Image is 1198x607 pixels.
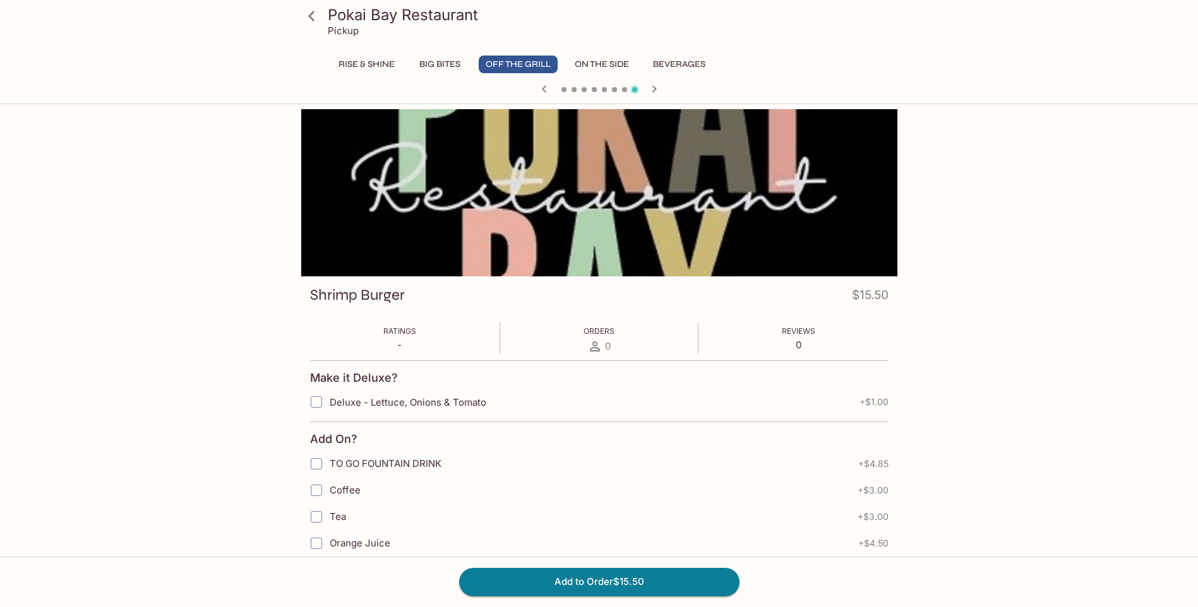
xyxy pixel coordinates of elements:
[330,537,390,549] span: Orange Juice
[584,326,614,336] span: Orders
[301,109,897,276] div: Shrimp Burger
[782,339,815,351] p: 0
[412,56,469,73] button: Big Bites
[310,285,405,305] h3: Shrimp Burger
[383,326,416,336] span: Ratings
[328,5,892,25] h3: Pokai Bay Restaurant
[330,457,441,469] span: TO GO FOUNTAIN DRINK
[330,510,346,522] span: Tea
[858,512,889,522] span: + $3.00
[479,56,558,73] button: Off The Grill
[568,56,636,73] button: On The Side
[858,538,889,548] span: + $4.50
[858,459,889,469] span: + $4.85
[330,396,486,408] span: Deluxe - Lettuce, Onions & Tomato
[330,484,361,496] span: Coffee
[860,397,889,407] span: + $1.00
[332,56,402,73] button: Rise & Shine
[328,25,359,37] p: Pickup
[646,56,712,73] button: Beverages
[782,326,815,336] span: Reviews
[459,568,740,596] button: Add to Order$15.50
[383,339,416,351] p: -
[310,432,357,446] h4: Add On?
[310,371,398,385] h4: Make it Deluxe?
[852,285,889,310] h4: $15.50
[858,485,889,495] span: + $3.00
[605,340,611,352] span: 0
